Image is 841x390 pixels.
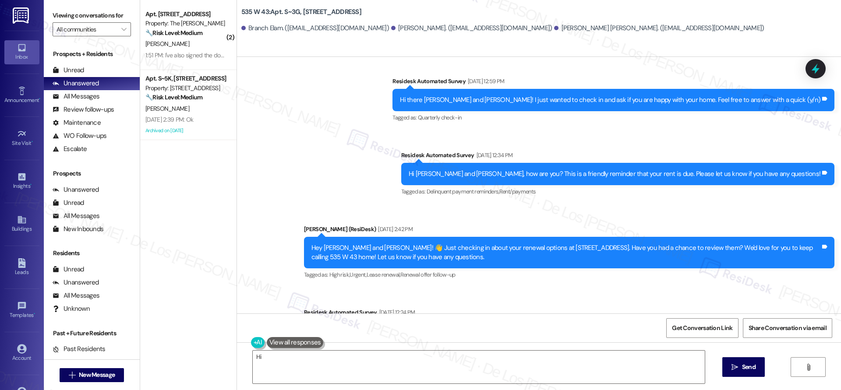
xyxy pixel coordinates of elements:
div: All Messages [53,92,99,101]
div: Review follow-ups [53,105,114,114]
div: Property: The [PERSON_NAME] [145,19,226,28]
span: Lease renewal , [367,271,400,278]
div: 1:51 PM: I've also signed the document as requested [145,51,276,59]
i:  [805,364,812,371]
div: Past Residents [53,344,106,354]
span: Renewal offer follow-up [400,271,456,278]
div: [PERSON_NAME] [PERSON_NAME]. ([EMAIL_ADDRESS][DOMAIN_NAME]) [554,24,764,33]
div: Residesk Automated Survey [304,308,834,320]
span: • [39,96,40,102]
span: • [34,311,35,317]
textarea: Hi [253,351,705,383]
strong: 🔧 Risk Level: Medium [145,29,202,37]
div: Tagged as: [401,185,834,198]
div: Unanswered [53,185,99,194]
div: Branch Elam. ([EMAIL_ADDRESS][DOMAIN_NAME]) [241,24,389,33]
div: Unknown [53,304,90,313]
div: Prospects + Residents [44,49,140,59]
span: Send [742,362,756,372]
div: Past + Future Residents [44,329,140,338]
span: [PERSON_NAME] [145,40,189,48]
span: High risk , [329,271,350,278]
div: Residesk Automated Survey [401,151,834,163]
div: Unread [53,66,84,75]
input: All communities [57,22,117,36]
div: [DATE] 2:39 PM: Ok [145,116,193,123]
a: Insights • [4,169,39,193]
div: Residesk Automated Survey [392,77,834,89]
div: Unanswered [53,278,99,287]
span: Get Conversation Link [672,323,732,333]
i:  [121,26,126,33]
div: Residents [44,249,140,258]
a: Buildings [4,212,39,236]
span: • [30,182,32,188]
div: Escalate [53,144,87,154]
img: ResiDesk Logo [13,7,31,24]
div: WO Follow-ups [53,131,106,141]
div: Property: [STREET_ADDRESS] [145,84,226,93]
div: Apt. [STREET_ADDRESS] [145,10,226,19]
a: Site Visit • [4,126,39,150]
span: Rent/payments [499,188,536,195]
div: All Messages [53,211,99,221]
div: New Inbounds [53,225,103,234]
div: Prospects [44,169,140,178]
label: Viewing conversations for [53,9,131,22]
span: • [32,139,33,145]
button: New Message [60,368,124,382]
span: [PERSON_NAME] [145,105,189,112]
div: Maintenance [53,118,101,127]
div: Archived on [DATE] [145,125,227,136]
div: Hey [PERSON_NAME] and [PERSON_NAME]! 👋 Just checking in about your renewal options at [STREET_ADD... [311,243,820,262]
div: Unanswered [53,79,99,88]
div: All Messages [53,291,99,300]
span: Delinquent payment reminders , [427,188,499,195]
div: Hi [PERSON_NAME] and [PERSON_NAME], how are you? This is a friendly reminder that your rent is du... [409,169,820,179]
span: Urgent , [350,271,366,278]
div: Tagged as: [392,111,834,124]
div: [DATE] 2:42 PM [376,225,413,234]
div: [DATE] 12:59 PM [466,77,504,86]
div: Hi there [PERSON_NAME] and [PERSON_NAME]! I just wanted to check in and ask if you are happy with... [400,95,820,105]
div: [PERSON_NAME] (ResiDesk) [304,225,834,237]
span: New Message [79,370,115,379]
span: Share Conversation via email [749,323,827,333]
button: Share Conversation via email [743,318,832,338]
div: Tagged as: [304,268,834,281]
a: Account [4,341,39,365]
a: Templates • [4,299,39,322]
i:  [69,372,75,379]
button: Send [722,357,765,377]
button: Get Conversation Link [666,318,738,338]
strong: 🔧 Risk Level: Medium [145,93,202,101]
div: Unread [53,198,84,207]
a: Inbox [4,40,39,64]
i:  [731,364,738,371]
b: 535 W 43: Apt. S~3G, [STREET_ADDRESS] [241,7,361,17]
span: Quarterly check-in [418,114,461,121]
div: Apt. S~5K, [STREET_ADDRESS] [145,74,226,83]
div: [DATE] 12:24 PM [377,308,415,317]
a: Leads [4,256,39,279]
div: Unread [53,265,84,274]
div: [PERSON_NAME]. ([EMAIL_ADDRESS][DOMAIN_NAME]) [391,24,552,33]
div: [DATE] 12:34 PM [474,151,513,160]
